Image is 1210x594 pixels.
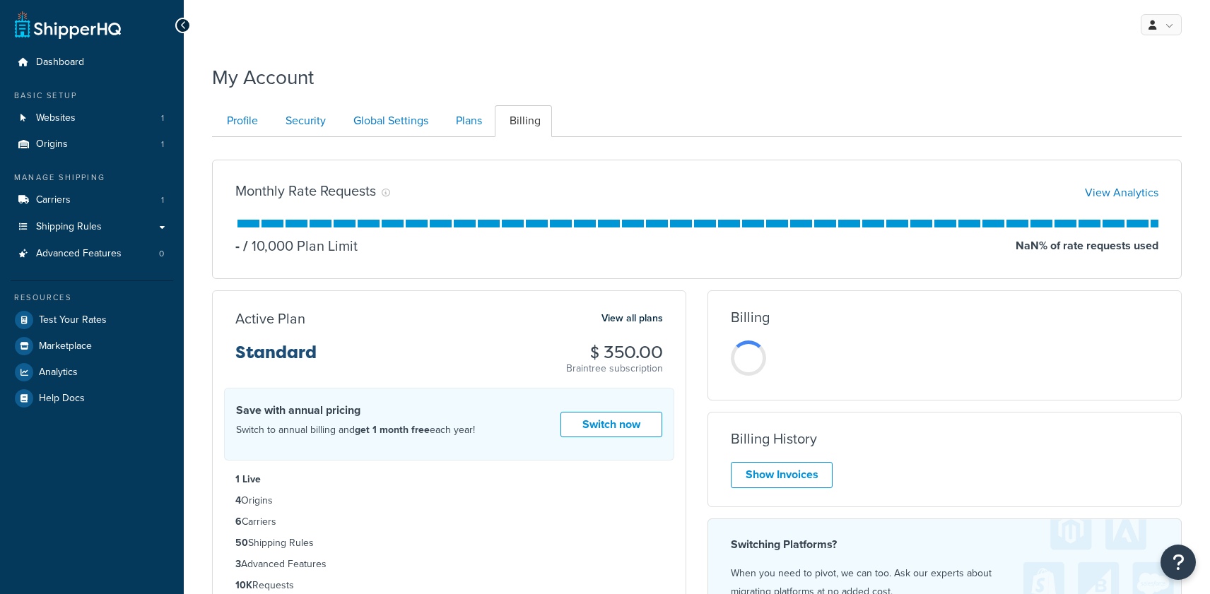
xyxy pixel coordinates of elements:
span: 1 [161,194,164,206]
a: Profile [212,105,269,137]
strong: 3 [235,557,241,571]
span: Help Docs [39,393,85,405]
span: Advanced Features [36,248,122,260]
h3: $ 350.00 [566,343,663,362]
strong: get 1 month free [355,422,430,437]
p: Braintree subscription [566,362,663,376]
span: Carriers [36,194,71,206]
h3: Billing [731,309,770,325]
span: Shipping Rules [36,221,102,233]
strong: 1 Live [235,472,261,487]
a: View all plans [601,309,663,328]
h3: Monthly Rate Requests [235,183,376,198]
a: Shipping Rules [11,214,173,240]
strong: 6 [235,514,242,529]
a: Test Your Rates [11,307,173,333]
span: Analytics [39,367,78,379]
a: Switch now [560,412,662,438]
h4: Switching Platforms? [731,536,1158,553]
p: Switch to annual billing and each year! [236,421,475,439]
a: Analytics [11,360,173,385]
h3: Billing History [731,431,817,446]
a: Global Settings [339,105,440,137]
a: Help Docs [11,386,173,411]
p: NaN % of rate requests used [1016,236,1158,256]
span: Origins [36,138,68,150]
span: / [243,235,248,256]
p: 10,000 Plan Limit [240,236,358,256]
a: ShipperHQ Home [15,11,121,39]
li: Origins [235,493,663,509]
a: Security [271,105,337,137]
a: Show Invoices [731,462,833,488]
div: Manage Shipping [11,172,173,184]
a: Dashboard [11,49,173,76]
span: 1 [161,138,164,150]
h3: Standard [235,343,317,373]
li: Requests [235,578,663,593]
div: Resources [11,292,173,304]
li: Advanced Features [11,241,173,267]
a: Billing [495,105,552,137]
h3: Active Plan [235,311,305,326]
strong: 50 [235,535,248,550]
span: Dashboard [36,57,84,69]
a: Plans [441,105,493,137]
h1: My Account [212,64,314,91]
li: Origins [11,131,173,158]
a: Advanced Features 0 [11,241,173,267]
p: - [235,236,240,256]
li: Advanced Features [235,557,663,572]
span: 0 [159,248,164,260]
a: Origins 1 [11,131,173,158]
h4: Save with annual pricing [236,402,475,419]
li: Carriers [235,514,663,530]
span: Websites [36,112,76,124]
a: View Analytics [1085,184,1158,201]
button: Open Resource Center [1161,545,1196,580]
span: Marketplace [39,340,92,352]
a: Websites 1 [11,105,173,131]
div: Basic Setup [11,90,173,102]
strong: 4 [235,493,241,508]
li: Websites [11,105,173,131]
li: Shipping Rules [235,535,663,551]
a: Marketplace [11,333,173,359]
a: Carriers 1 [11,187,173,213]
span: 1 [161,112,164,124]
strong: 10K [235,578,252,593]
li: Carriers [11,187,173,213]
span: Test Your Rates [39,314,107,326]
